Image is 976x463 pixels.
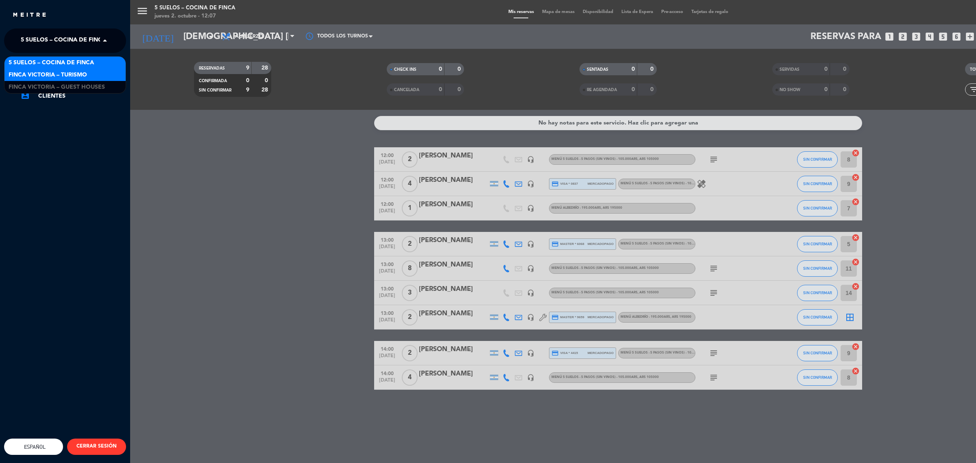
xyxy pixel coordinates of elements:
img: MEITRE [12,12,47,18]
span: Español [22,444,46,450]
span: FINCA VICTORIA – TURISMO [9,70,87,80]
span: 5 SUELOS – COCINA DE FINCA [21,32,106,49]
span: FINCA VICTORIA – GUEST HOUSES [9,83,105,92]
button: CERRAR SESIÓN [67,439,126,455]
i: account_box [20,90,30,100]
a: account_boxClientes [20,91,126,101]
span: 5 SUELOS – COCINA DE FINCA [9,58,94,68]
